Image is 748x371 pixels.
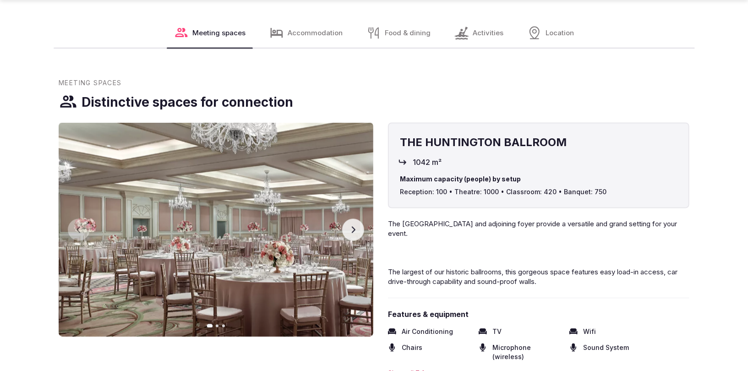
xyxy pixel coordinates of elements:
[492,344,562,361] span: Microphone (wireless)
[388,310,689,320] span: Features & equipment
[546,28,574,38] span: Location
[288,28,343,38] span: Accommodation
[192,28,246,38] span: Meeting spaces
[402,327,453,337] span: Air Conditioning
[402,344,422,361] span: Chairs
[216,325,218,327] button: Go to slide 2
[82,93,293,111] h3: Distinctive spaces for connection
[59,78,122,87] span: Meeting Spaces
[385,28,431,38] span: Food & dining
[400,135,677,150] h4: THE HUNTINGTON BALLROOM
[59,123,373,337] img: Gallery image 1
[413,158,442,168] span: 1042 m²
[388,268,677,286] span: The largest of our historic ballrooms, this gorgeous space features easy load-in access, car driv...
[583,344,629,361] span: Sound System
[583,327,596,337] span: Wifi
[222,325,225,327] button: Go to slide 3
[388,220,677,238] span: The [GEOGRAPHIC_DATA] and adjoining foyer provide a versatile and grand setting for your event.
[207,324,213,328] button: Go to slide 1
[473,28,503,38] span: Activities
[492,327,502,337] span: TV
[400,188,677,197] span: Reception: 100 • Theatre: 1000 • Classroom: 420 • Banquet: 750
[400,175,677,184] span: Maximum capacity (people) by setup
